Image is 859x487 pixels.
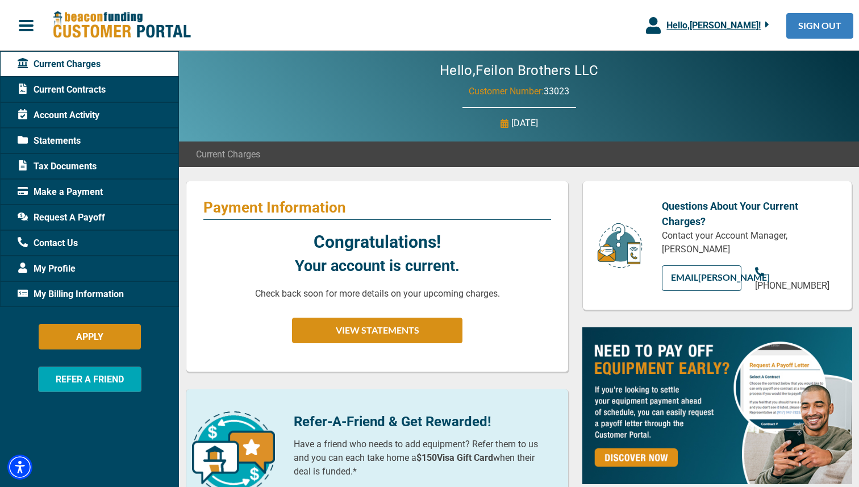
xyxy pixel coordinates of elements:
[544,86,569,97] span: 33023
[755,265,835,293] a: [PHONE_NUMBER]
[469,86,544,97] span: Customer Number:
[18,160,97,173] span: Tax Documents
[39,324,141,349] button: APPLY
[662,198,835,229] p: Questions About Your Current Charges?
[18,211,105,224] span: Request A Payoff
[582,327,852,484] img: payoff-ad-px.jpg
[406,63,632,79] h2: Hello, Feilon Brothers LLC
[255,287,500,301] p: Check back soon for more details on your upcoming charges.
[755,280,829,291] span: [PHONE_NUMBER]
[666,20,761,31] span: Hello, [PERSON_NAME] !
[18,134,81,148] span: Statements
[594,222,645,269] img: customer-service.png
[292,318,462,343] button: VIEW STATEMENTS
[18,185,103,199] span: Make a Payment
[662,229,835,256] p: Contact your Account Manager, [PERSON_NAME]
[18,236,78,250] span: Contact Us
[786,13,853,39] a: SIGN OUT
[52,11,191,40] img: Beacon Funding Customer Portal Logo
[416,452,493,463] b: $150 Visa Gift Card
[294,438,551,478] p: Have a friend who needs to add equipment? Refer them to us and you can each take home a when thei...
[18,288,124,301] span: My Billing Information
[18,109,99,122] span: Account Activity
[18,57,101,71] span: Current Charges
[203,198,551,217] p: Payment Information
[18,262,76,276] span: My Profile
[511,116,538,130] p: [DATE]
[18,83,106,97] span: Current Contracts
[314,229,441,255] p: Congratulations!
[7,455,32,480] div: Accessibility Menu
[196,148,260,161] span: Current Charges
[662,265,741,291] a: EMAIL[PERSON_NAME]
[295,255,460,278] p: Your account is current.
[294,411,551,432] p: Refer-A-Friend & Get Rewarded!
[38,367,141,392] button: REFER A FRIEND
